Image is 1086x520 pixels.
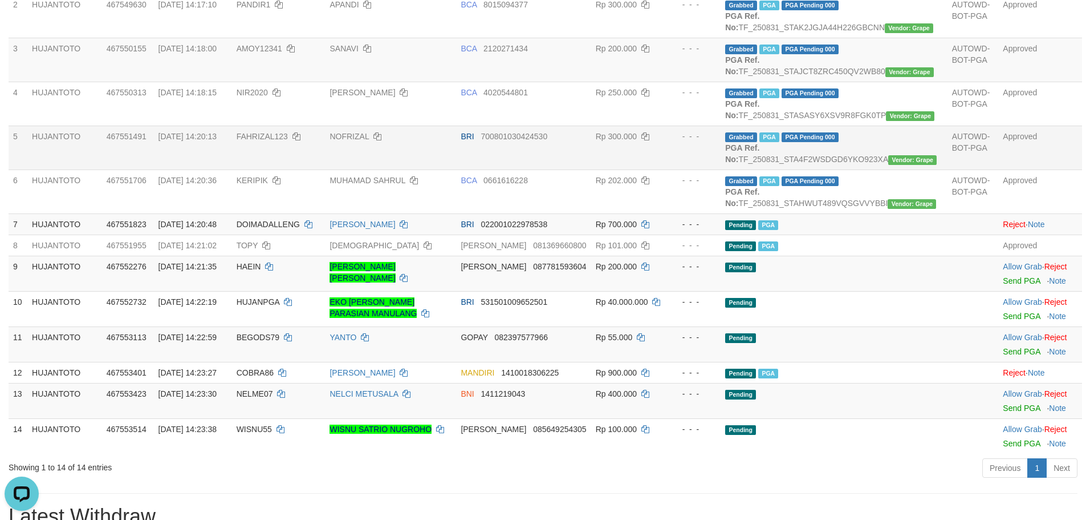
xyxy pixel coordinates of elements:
span: Rp 55.000 [596,333,633,342]
span: Copy 1410018306225 to clipboard [501,368,559,377]
span: Rp 900.000 [596,368,637,377]
div: - - - [671,424,717,435]
span: · [1003,389,1044,398]
span: Copy 0661616228 to clipboard [483,176,528,185]
a: Send PGA [1003,347,1040,356]
span: BRI [461,297,474,307]
span: PGA Pending [782,45,839,54]
a: Note [1049,439,1066,448]
span: Copy 531501009652501 to clipboard [481,297,547,307]
span: Grabbed [725,1,757,10]
div: - - - [671,332,717,343]
td: Approved [998,235,1082,256]
span: Rp 101.000 [596,241,637,250]
div: Showing 1 to 14 of 14 entries [9,457,444,473]
span: Copy 081369660800 to clipboard [533,241,586,250]
span: Rp 100.000 [596,425,637,434]
a: [PERSON_NAME] [330,368,395,377]
span: AMOY12341 [237,44,282,53]
span: 467550313 [107,88,147,97]
span: 467550155 [107,44,147,53]
a: Note [1028,220,1045,229]
td: HUJANTOTO [27,213,102,235]
span: Pending [725,263,756,272]
span: Copy 1411219043 to clipboard [481,389,525,398]
span: KERIPIK [237,176,268,185]
span: Copy 4020544801 to clipboard [483,88,528,97]
a: Send PGA [1003,404,1040,413]
span: Pending [725,333,756,343]
div: - - - [671,175,717,186]
div: - - - [671,87,717,98]
b: PGA Ref. No: [725,187,759,208]
td: Approved [998,38,1082,82]
span: · [1003,297,1044,307]
span: 467553423 [107,389,147,398]
a: Previous [982,458,1028,478]
b: PGA Ref. No: [725,143,759,164]
span: Marked by aeoyoh [759,88,779,98]
a: [PERSON_NAME] [330,88,395,97]
span: PGA Pending [782,1,839,10]
span: 467551955 [107,241,147,250]
td: TF_250831_STA4F2WSDGD6YKO923XA [721,126,947,170]
span: WISNU55 [237,425,272,434]
span: Copy 022001022978538 to clipboard [481,220,547,229]
a: Reject [1044,262,1067,271]
div: - - - [671,261,717,272]
span: Marked by aeovivi [758,220,778,230]
td: Approved [998,170,1082,213]
span: HAEIN [237,262,261,271]
a: Note [1049,276,1066,285]
span: HUJANPGA [237,297,279,307]
a: 1 [1027,458,1047,478]
span: Rp 400.000 [596,389,637,398]
td: AUTOWD-BOT-PGA [947,38,999,82]
span: [DATE] 14:23:30 [158,389,217,398]
span: [DATE] 14:22:19 [158,297,217,307]
span: Vendor URL: https://settle31.1velocity.biz [888,155,937,165]
a: Note [1049,404,1066,413]
span: Copy 700801030424530 to clipboard [481,132,547,141]
td: 9 [9,256,27,291]
span: [DATE] 14:18:00 [158,44,217,53]
span: 467553514 [107,425,147,434]
span: Copy 2120271434 to clipboard [483,44,528,53]
td: HUJANTOTO [27,291,102,326]
span: Rp 200.000 [596,262,637,271]
td: HUJANTOTO [27,418,102,454]
span: [DATE] 14:21:02 [158,241,217,250]
span: Marked by aeoyoh [759,176,779,186]
span: [DATE] 14:20:13 [158,132,217,141]
span: BRI [461,132,474,141]
div: - - - [671,388,717,400]
td: HUJANTOTO [27,82,102,126]
span: TOPY [237,241,258,250]
b: PGA Ref. No: [725,55,759,76]
span: Copy 085649254305 to clipboard [533,425,586,434]
span: 467551491 [107,132,147,141]
span: · [1003,425,1044,434]
span: BCA [461,44,477,53]
span: [DATE] 14:23:38 [158,425,217,434]
td: AUTOWD-BOT-PGA [947,82,999,126]
td: 3 [9,38,27,82]
span: [DATE] 14:23:27 [158,368,217,377]
span: Grabbed [725,176,757,186]
a: Allow Grab [1003,297,1042,307]
span: BRI [461,220,474,229]
a: Reject [1003,220,1026,229]
span: BNI [461,389,474,398]
span: [DATE] 14:21:35 [158,262,217,271]
a: Allow Grab [1003,389,1042,398]
span: · [1003,333,1044,342]
a: Allow Grab [1003,333,1042,342]
span: · [1003,262,1044,271]
td: 14 [9,418,27,454]
a: NOFRIZAL [330,132,369,141]
a: SANAVI [330,44,358,53]
span: GOPAY [461,333,487,342]
span: 467553401 [107,368,147,377]
span: Vendor URL: https://settle31.1velocity.biz [885,67,934,77]
a: Send PGA [1003,439,1040,448]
